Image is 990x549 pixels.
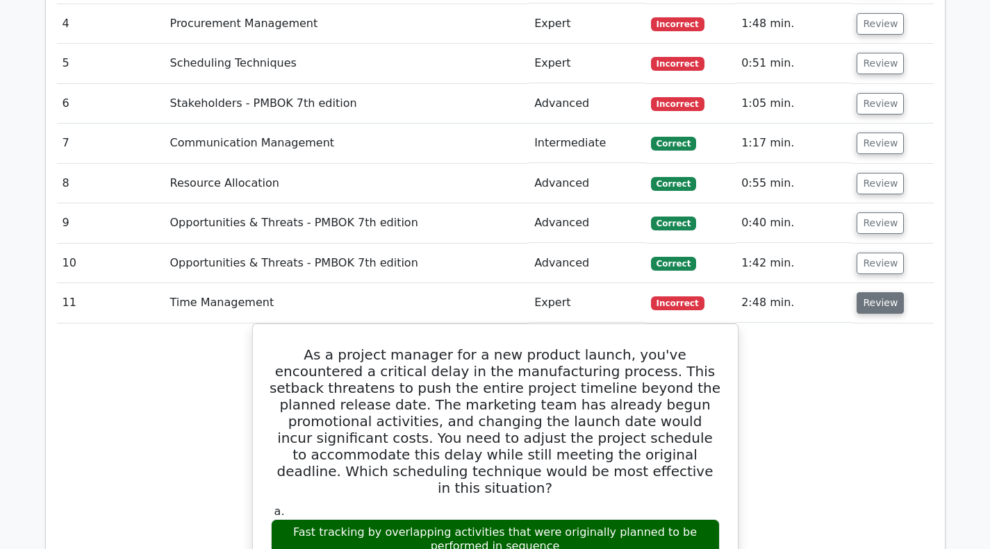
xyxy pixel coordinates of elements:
[165,203,529,243] td: Opportunities & Threats - PMBOK 7th edition
[857,292,904,314] button: Review
[651,257,696,271] span: Correct
[270,346,721,496] h5: As a project manager for a new product launch, you've encountered a critical delay in the manufac...
[857,212,904,234] button: Review
[651,296,704,310] span: Incorrect
[857,133,904,154] button: Review
[736,244,851,283] td: 1:42 min.
[736,203,851,243] td: 0:40 min.
[57,244,165,283] td: 10
[57,84,165,124] td: 6
[165,164,529,203] td: Resource Allocation
[736,164,851,203] td: 0:55 min.
[651,57,704,71] span: Incorrect
[736,124,851,163] td: 1:17 min.
[857,53,904,74] button: Review
[651,17,704,31] span: Incorrect
[57,44,165,83] td: 5
[857,173,904,194] button: Review
[529,283,645,323] td: Expert
[857,253,904,274] button: Review
[529,203,645,243] td: Advanced
[857,13,904,35] button: Review
[57,203,165,243] td: 9
[651,97,704,111] span: Incorrect
[529,84,645,124] td: Advanced
[165,44,529,83] td: Scheduling Techniques
[165,124,529,163] td: Communication Management
[57,164,165,203] td: 8
[736,283,851,323] td: 2:48 min.
[165,4,529,44] td: Procurement Management
[274,505,285,518] span: a.
[529,244,645,283] td: Advanced
[529,124,645,163] td: Intermediate
[529,44,645,83] td: Expert
[529,4,645,44] td: Expert
[165,244,529,283] td: Opportunities & Threats - PMBOK 7th edition
[529,164,645,203] td: Advanced
[651,177,696,191] span: Correct
[736,84,851,124] td: 1:05 min.
[57,4,165,44] td: 4
[736,44,851,83] td: 0:51 min.
[857,93,904,115] button: Review
[57,283,165,323] td: 11
[736,4,851,44] td: 1:48 min.
[165,283,529,323] td: Time Management
[651,217,696,230] span: Correct
[165,84,529,124] td: Stakeholders - PMBOK 7th edition
[57,124,165,163] td: 7
[651,137,696,151] span: Correct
